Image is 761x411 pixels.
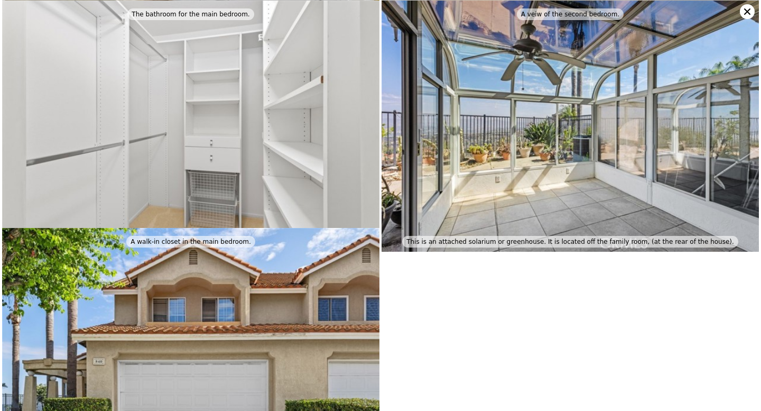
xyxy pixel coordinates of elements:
[382,1,759,252] img: This is an attached solarium or greenhouse. It is located off the family room, (at the rear of th...
[127,8,254,20] div: The bathroom for the main bedroom.
[2,1,379,252] img: A walk-in closet in the main bedroom.
[402,236,738,248] div: This is an attached solarium or greenhouse. It is located off the family room, (at the rear of th...
[517,8,624,20] div: A veiw of the second bedroom.
[126,236,255,248] div: A walk-in closet in the main bedroom.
